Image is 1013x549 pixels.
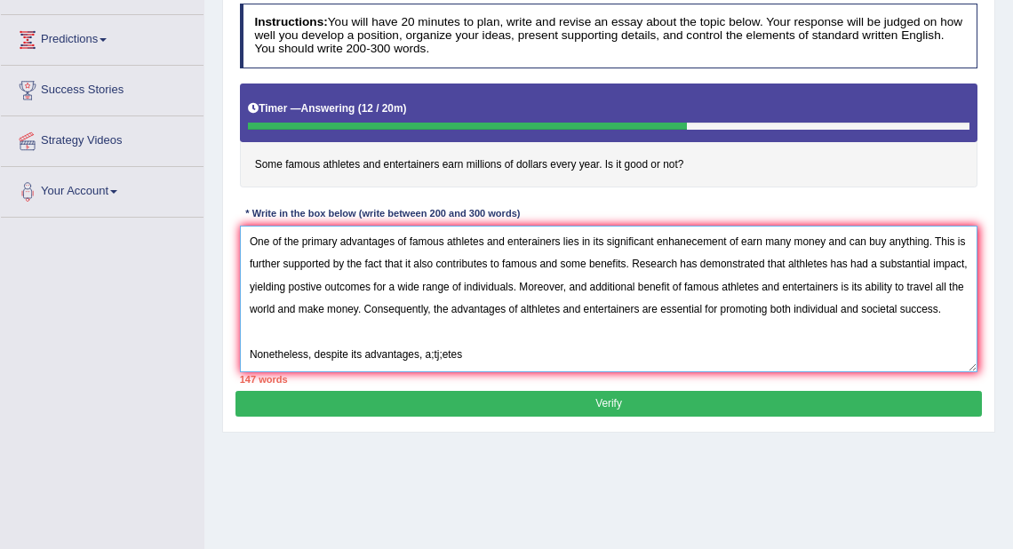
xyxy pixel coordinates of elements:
[254,15,327,28] b: Instructions:
[240,372,978,386] div: 147 words
[1,15,203,60] a: Predictions
[403,102,407,115] b: )
[1,66,203,110] a: Success Stories
[235,391,981,417] button: Verify
[301,102,355,115] b: Answering
[240,207,526,222] div: * Write in the box below (write between 200 and 300 words)
[240,4,978,68] h4: You will have 20 minutes to plan, write and revise an essay about the topic below. Your response ...
[362,102,403,115] b: 12 / 20m
[1,116,203,161] a: Strategy Videos
[248,103,406,115] h5: Timer —
[358,102,362,115] b: (
[1,167,203,211] a: Your Account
